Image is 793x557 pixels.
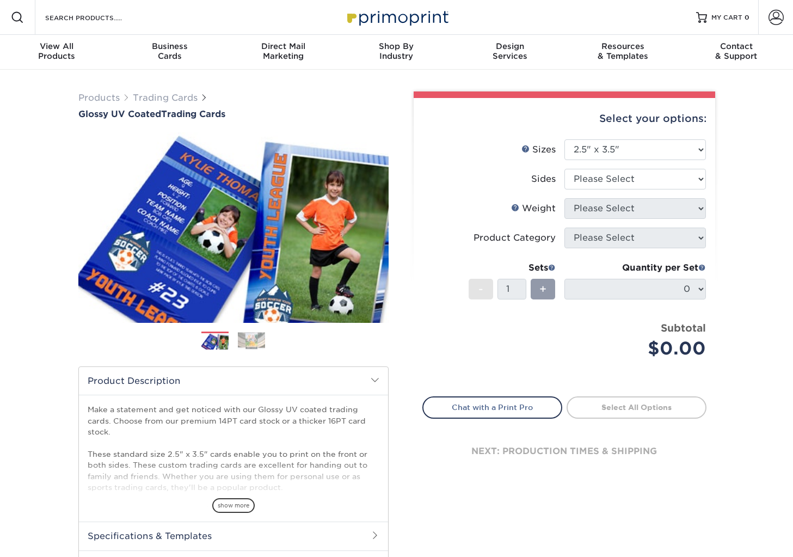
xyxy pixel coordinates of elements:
[422,396,562,418] a: Chat with a Print Pro
[474,231,556,244] div: Product Category
[680,35,793,70] a: Contact& Support
[88,404,379,537] p: Make a statement and get noticed with our Glossy UV coated trading cards. Choose from our premium...
[453,41,567,51] span: Design
[342,5,451,29] img: Primoprint
[212,498,255,513] span: show more
[238,332,265,349] img: Trading Cards 02
[340,41,453,61] div: Industry
[113,41,226,51] span: Business
[226,35,340,70] a: Direct MailMarketing
[567,35,680,70] a: Resources& Templates
[340,35,453,70] a: Shop ByIndustry
[78,109,389,119] h1: Trading Cards
[680,41,793,61] div: & Support
[745,14,749,21] span: 0
[469,261,556,274] div: Sets
[113,41,226,61] div: Cards
[511,202,556,215] div: Weight
[567,396,706,418] a: Select All Options
[711,13,742,22] span: MY CART
[521,143,556,156] div: Sizes
[226,41,340,51] span: Direct Mail
[567,41,680,51] span: Resources
[133,93,198,103] a: Trading Cards
[478,281,483,297] span: -
[113,35,226,70] a: BusinessCards
[78,120,389,335] img: Glossy UV Coated 01
[453,35,567,70] a: DesignServices
[78,109,389,119] a: Glossy UV CoatedTrading Cards
[661,322,706,334] strong: Subtotal
[539,281,546,297] span: +
[422,98,706,139] div: Select your options:
[201,332,229,351] img: Trading Cards 01
[573,335,706,362] div: $0.00
[564,261,706,274] div: Quantity per Set
[680,41,793,51] span: Contact
[78,109,161,119] span: Glossy UV Coated
[453,41,567,61] div: Services
[340,41,453,51] span: Shop By
[531,173,556,186] div: Sides
[567,41,680,61] div: & Templates
[79,367,388,395] h2: Product Description
[422,419,706,484] div: next: production times & shipping
[78,93,120,103] a: Products
[44,11,150,24] input: SEARCH PRODUCTS.....
[226,41,340,61] div: Marketing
